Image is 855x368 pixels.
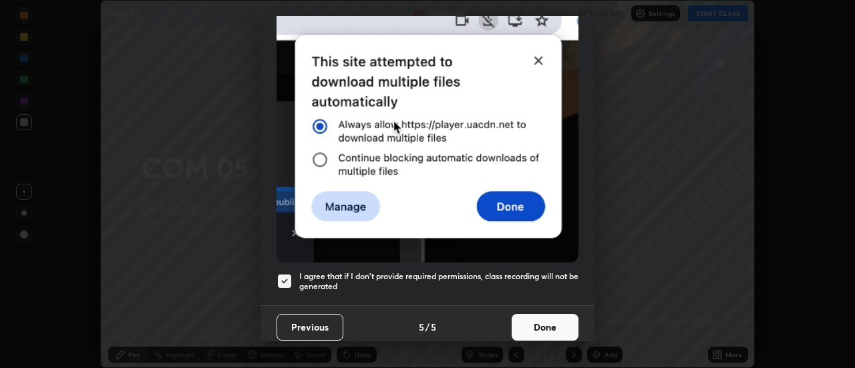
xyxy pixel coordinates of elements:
[431,320,436,334] h4: 5
[299,271,578,292] h5: I agree that if I don't provide required permissions, class recording will not be generated
[425,320,430,334] h4: /
[512,314,578,341] button: Done
[419,320,424,334] h4: 5
[277,314,343,341] button: Previous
